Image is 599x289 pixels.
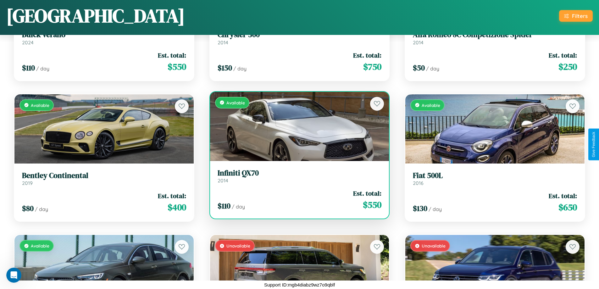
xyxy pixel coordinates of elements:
[591,132,596,157] div: Give Feedback
[422,103,440,108] span: Available
[31,103,49,108] span: Available
[218,169,382,184] a: Infiniti QX702014
[264,281,335,289] p: Support ID: mgb4diabz9wz7o9qblf
[353,51,381,60] span: Est. total:
[413,203,427,214] span: $ 130
[572,13,588,19] div: Filters
[413,30,577,39] h3: Alfa Romeo 8C Competizione Spider
[233,65,247,72] span: / day
[549,191,577,200] span: Est. total:
[36,65,49,72] span: / day
[226,100,245,105] span: Available
[22,30,186,46] a: Buick Verano2024
[218,169,382,178] h3: Infiniti QX70
[22,63,35,73] span: $ 110
[168,60,186,73] span: $ 550
[168,201,186,214] span: $ 400
[22,171,186,180] h3: Bentley Continental
[232,203,245,210] span: / day
[413,30,577,46] a: Alfa Romeo 8C Competizione Spider2014
[35,206,48,212] span: / day
[353,189,381,198] span: Est. total:
[218,39,228,46] span: 2014
[559,10,593,22] button: Filters
[158,191,186,200] span: Est. total:
[413,171,577,180] h3: Fiat 500L
[363,198,381,211] span: $ 550
[6,268,21,283] iframe: Intercom live chat
[6,3,185,29] h1: [GEOGRAPHIC_DATA]
[22,171,186,186] a: Bentley Continental2019
[413,180,424,186] span: 2016
[22,180,33,186] span: 2019
[158,51,186,60] span: Est. total:
[218,201,230,211] span: $ 110
[22,39,34,46] span: 2024
[426,65,439,72] span: / day
[422,243,446,248] span: Unavailable
[31,243,49,248] span: Available
[218,30,382,46] a: Chrysler 3002014
[22,203,34,214] span: $ 80
[363,60,381,73] span: $ 750
[558,201,577,214] span: $ 650
[218,177,228,184] span: 2014
[226,243,250,248] span: Unavailable
[413,63,425,73] span: $ 50
[22,30,186,39] h3: Buick Verano
[413,171,577,186] a: Fiat 500L2016
[429,206,442,212] span: / day
[218,30,382,39] h3: Chrysler 300
[549,51,577,60] span: Est. total:
[558,60,577,73] span: $ 250
[218,63,232,73] span: $ 150
[413,39,424,46] span: 2014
